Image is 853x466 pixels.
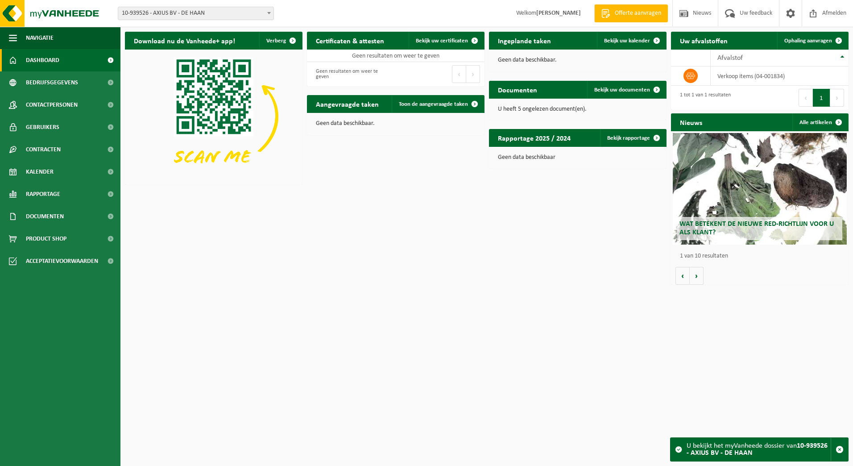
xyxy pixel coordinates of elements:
span: Bekijk uw certificaten [416,38,468,44]
button: Next [830,89,844,107]
span: Bekijk uw kalender [604,38,650,44]
span: Rapportage [26,183,60,205]
h2: Ingeplande taken [489,32,560,49]
h2: Aangevraagde taken [307,95,388,112]
button: Volgende [690,267,704,285]
span: 10-939526 - AXIUS BV - DE HAAN [118,7,273,20]
span: Toon de aangevraagde taken [399,101,468,107]
span: Acceptatievoorwaarden [26,250,98,272]
span: Bekijk uw documenten [594,87,650,93]
span: Kalender [26,161,54,183]
h2: Download nu de Vanheede+ app! [125,32,244,49]
td: Geen resultaten om weer te geven [307,50,484,62]
button: Verberg [259,32,302,50]
div: 1 tot 1 van 1 resultaten [675,88,731,108]
h2: Rapportage 2025 / 2024 [489,129,580,146]
span: Contactpersonen [26,94,78,116]
a: Ophaling aanvragen [777,32,848,50]
a: Bekijk uw certificaten [409,32,484,50]
span: Dashboard [26,49,59,71]
a: Toon de aangevraagde taken [392,95,484,113]
td: verkoop items (04-001834) [711,67,849,86]
p: Geen data beschikbaar [498,154,658,161]
a: Bekijk rapportage [600,129,666,147]
strong: 10-939526 - AXIUS BV - DE HAAN [687,442,828,457]
span: Product Shop [26,228,66,250]
span: 10-939526 - AXIUS BV - DE HAAN [118,7,274,20]
span: Documenten [26,205,64,228]
button: Next [466,65,480,83]
span: Bedrijfsgegevens [26,71,78,94]
img: Download de VHEPlus App [125,50,302,183]
a: Bekijk uw kalender [597,32,666,50]
p: Geen data beschikbaar. [316,121,476,127]
button: Previous [799,89,813,107]
a: Offerte aanvragen [594,4,668,22]
h2: Nieuws [671,113,711,131]
div: Geen resultaten om weer te geven [311,64,391,84]
span: Ophaling aanvragen [784,38,832,44]
p: U heeft 5 ongelezen document(en). [498,106,658,112]
a: Bekijk uw documenten [587,81,666,99]
h2: Certificaten & attesten [307,32,393,49]
h2: Documenten [489,81,546,98]
span: Afvalstof [717,54,743,62]
a: Wat betekent de nieuwe RED-richtlijn voor u als klant? [673,133,847,245]
button: Previous [452,65,466,83]
h2: Uw afvalstoffen [671,32,737,49]
span: Gebruikers [26,116,59,138]
p: Geen data beschikbaar. [498,57,658,63]
strong: [PERSON_NAME] [536,10,581,17]
button: 1 [813,89,830,107]
p: 1 van 10 resultaten [680,253,844,259]
a: Alle artikelen [792,113,848,131]
div: U bekijkt het myVanheede dossier van [687,438,831,461]
span: Contracten [26,138,61,161]
span: Wat betekent de nieuwe RED-richtlijn voor u als klant? [679,221,834,236]
span: Offerte aanvragen [613,9,663,18]
span: Navigatie [26,27,54,49]
span: Verberg [266,38,286,44]
button: Vorige [675,267,690,285]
